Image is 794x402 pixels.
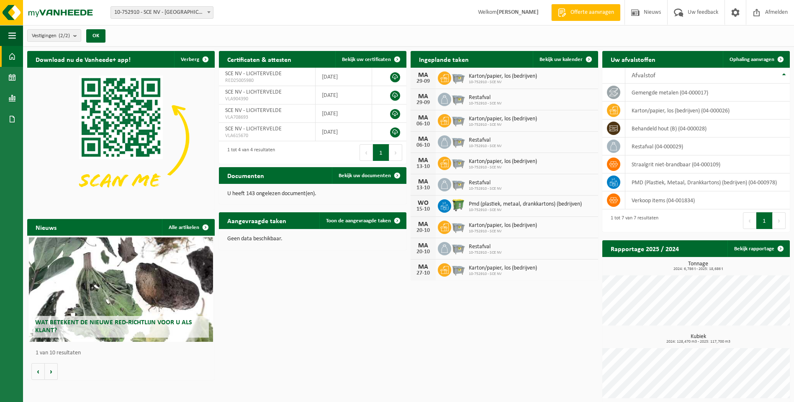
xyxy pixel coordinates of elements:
p: 1 van 10 resultaten [36,350,211,356]
h2: Download nu de Vanheede+ app! [27,51,139,67]
button: Next [773,212,786,229]
img: WB-2500-GAL-GY-01 [451,219,465,234]
img: WB-2500-GAL-GY-01 [451,113,465,127]
span: SCE NV - LICHTERVELDE [225,71,282,77]
td: [DATE] [316,123,372,141]
img: WB-2500-GAL-GY-01 [451,70,465,84]
h3: Tonnage [606,261,790,271]
button: Next [389,144,402,161]
div: 20-10 [415,249,432,255]
span: Bekijk uw kalender [540,57,583,62]
div: WO [415,200,432,206]
h2: Nieuws [27,219,65,235]
button: Previous [360,144,373,161]
span: 10-752910 - SCE NV [469,250,502,255]
a: Bekijk uw documenten [332,167,406,184]
span: 10-752910 - SCE NV - LICHTERVELDE [110,6,213,19]
a: Bekijk uw kalender [533,51,597,68]
div: MA [415,93,432,100]
td: [DATE] [316,68,372,86]
span: 10-752910 - SCE NV - LICHTERVELDE [111,7,213,18]
span: 10-752910 - SCE NV [469,272,537,277]
img: WB-2500-GAL-GY-01 [451,262,465,276]
div: MA [415,157,432,164]
img: WB-2500-GAL-GY-01 [451,155,465,170]
span: SCE NV - LICHTERVELDE [225,107,282,114]
span: Offerte aanvragen [568,8,616,17]
button: Verberg [174,51,214,68]
strong: [PERSON_NAME] [497,9,539,15]
span: Restafval [469,244,502,250]
count: (2/2) [59,33,70,38]
a: Wat betekent de nieuwe RED-richtlijn voor u als klant? [29,237,213,342]
span: Karton/papier, los (bedrijven) [469,158,537,165]
a: Ophaling aanvragen [723,51,789,68]
span: Bekijk uw documenten [339,173,391,178]
div: 20-10 [415,228,432,234]
div: 15-10 [415,206,432,212]
span: VLA708693 [225,114,309,121]
td: straalgrit niet-brandbaar (04-000109) [625,155,790,173]
div: 06-10 [415,121,432,127]
span: 10-752910 - SCE NV [469,165,537,170]
div: 29-09 [415,100,432,106]
td: behandeld hout (B) (04-000028) [625,120,790,137]
div: MA [415,178,432,185]
span: Wat betekent de nieuwe RED-richtlijn voor u als klant? [35,319,192,334]
h2: Rapportage 2025 / 2024 [602,240,687,257]
td: [DATE] [316,86,372,104]
span: 10-752910 - SCE NV [469,144,502,149]
div: MA [415,242,432,249]
span: Karton/papier, los (bedrijven) [469,116,537,122]
td: gemengde metalen (04-000017) [625,84,790,102]
span: 10-752910 - SCE NV [469,208,582,213]
button: Vorige [31,363,45,380]
span: Karton/papier, los (bedrijven) [469,222,537,229]
img: Download de VHEPlus App [27,68,215,208]
span: Vestigingen [32,30,70,42]
span: SCE NV - LICHTERVELDE [225,126,282,132]
h2: Documenten [219,167,272,183]
button: Vestigingen(2/2) [27,29,81,42]
span: Restafval [469,180,502,186]
div: MA [415,136,432,142]
span: 10-752910 - SCE NV [469,229,537,234]
a: Bekijk uw certificaten [335,51,406,68]
span: Karton/papier, los (bedrijven) [469,73,537,80]
div: MA [415,221,432,228]
span: Afvalstof [632,72,655,79]
p: U heeft 143 ongelezen document(en). [227,191,398,197]
div: 13-10 [415,164,432,170]
span: 10-752910 - SCE NV [469,101,502,106]
h2: Certificaten & attesten [219,51,300,67]
button: Volgende [45,363,58,380]
h2: Aangevraagde taken [219,212,295,229]
td: [DATE] [316,104,372,123]
td: restafval (04-000029) [625,137,790,155]
span: Pmd (plastiek, metaal, drankkartons) (bedrijven) [469,201,582,208]
span: Karton/papier, los (bedrijven) [469,265,537,272]
a: Toon de aangevraagde taken [319,212,406,229]
a: Alle artikelen [162,219,214,236]
span: Verberg [181,57,199,62]
img: WB-0770-HPE-GN-50 [451,198,465,212]
button: 1 [756,212,773,229]
td: verkoop items (04-001834) [625,191,790,209]
div: 13-10 [415,185,432,191]
a: Offerte aanvragen [551,4,620,21]
span: Toon de aangevraagde taken [326,218,391,224]
h3: Kubiek [606,334,790,344]
button: Previous [743,212,756,229]
span: RED25005980 [225,77,309,84]
img: WB-2500-GAL-GY-01 [451,241,465,255]
span: 2024: 6,786 t - 2025: 18,686 t [606,267,790,271]
div: 29-09 [415,79,432,84]
div: MA [415,264,432,270]
img: WB-2500-GAL-GY-01 [451,134,465,148]
td: karton/papier, los (bedrijven) (04-000026) [625,102,790,120]
span: Restafval [469,137,502,144]
div: 1 tot 4 van 4 resultaten [223,143,275,162]
div: MA [415,114,432,121]
span: 10-752910 - SCE NV [469,186,502,191]
span: VLA615670 [225,132,309,139]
